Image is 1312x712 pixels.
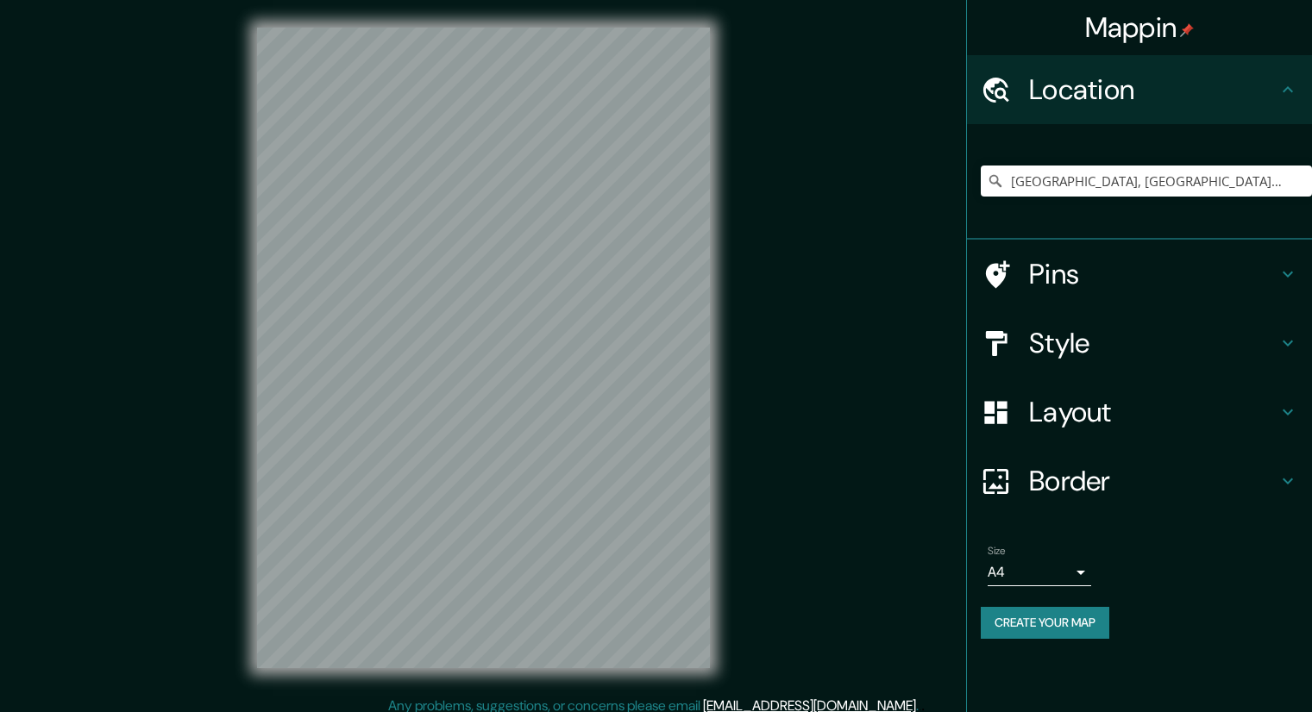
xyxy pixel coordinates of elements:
[1085,10,1195,45] h4: Mappin
[988,544,1006,559] label: Size
[1029,464,1277,498] h4: Border
[967,55,1312,124] div: Location
[1029,72,1277,107] h4: Location
[967,447,1312,515] div: Border
[981,166,1312,197] input: Pick your city or area
[1180,23,1194,37] img: pin-icon.png
[988,559,1091,586] div: A4
[967,240,1312,309] div: Pins
[981,607,1109,639] button: Create your map
[1029,326,1277,360] h4: Style
[257,28,710,668] canvas: Map
[967,378,1312,447] div: Layout
[967,309,1312,378] div: Style
[1029,257,1277,291] h4: Pins
[1029,395,1277,429] h4: Layout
